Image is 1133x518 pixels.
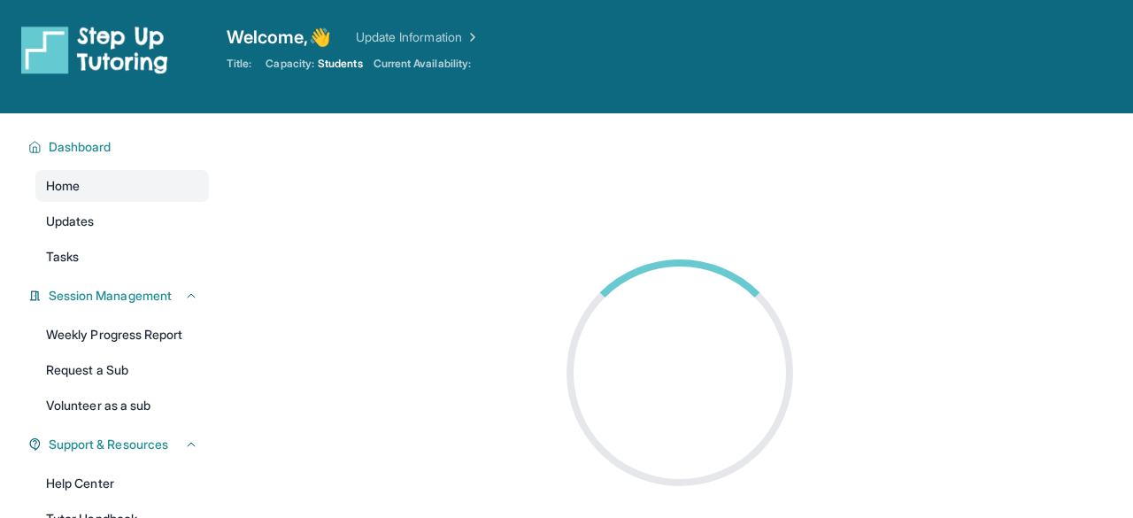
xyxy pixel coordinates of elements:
[35,354,209,386] a: Request a Sub
[46,213,95,230] span: Updates
[374,57,471,71] span: Current Availability:
[49,436,168,453] span: Support & Resources
[49,287,172,305] span: Session Management
[227,57,251,71] span: Title:
[49,138,112,156] span: Dashboard
[227,25,331,50] span: Welcome, 👋
[318,57,363,71] span: Students
[462,28,480,46] img: Chevron Right
[35,468,209,499] a: Help Center
[356,28,480,46] a: Update Information
[35,205,209,237] a: Updates
[42,287,198,305] button: Session Management
[42,436,198,453] button: Support & Resources
[21,25,168,74] img: logo
[35,241,209,273] a: Tasks
[35,170,209,202] a: Home
[35,319,209,351] a: Weekly Progress Report
[46,177,80,195] span: Home
[42,138,198,156] button: Dashboard
[266,57,314,71] span: Capacity:
[46,248,79,266] span: Tasks
[35,390,209,421] a: Volunteer as a sub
